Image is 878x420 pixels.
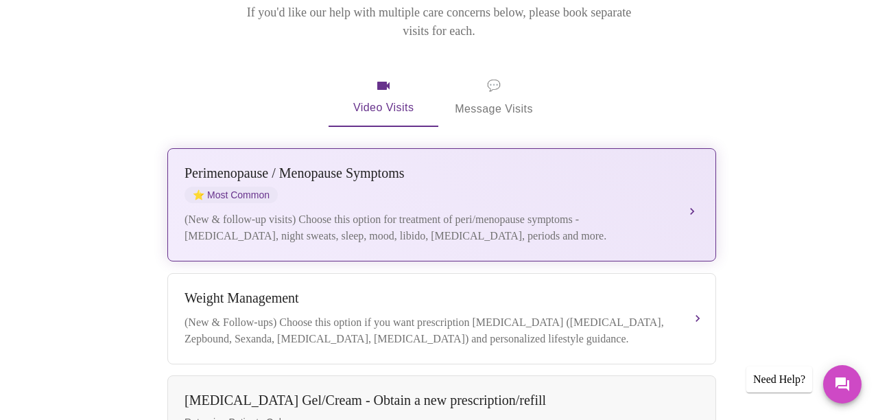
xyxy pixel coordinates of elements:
div: (New & Follow-ups) Choose this option if you want prescription [MEDICAL_DATA] ([MEDICAL_DATA], Ze... [185,314,672,347]
span: Message Visits [455,76,533,119]
div: [MEDICAL_DATA] Gel/Cream - Obtain a new prescription/refill [185,393,672,408]
button: Messages [823,365,862,404]
div: Need Help? [746,366,812,393]
span: star [193,189,204,200]
div: Perimenopause / Menopause Symptoms [185,165,672,181]
span: message [487,76,501,95]
div: Weight Management [185,290,672,306]
button: Weight Management(New & Follow-ups) Choose this option if you want prescription [MEDICAL_DATA] ([... [167,273,716,364]
button: Perimenopause / Menopause SymptomsstarMost Common(New & follow-up visits) Choose this option for ... [167,148,716,261]
span: Most Common [185,187,278,203]
span: Video Visits [345,78,422,117]
div: (New & follow-up visits) Choose this option for treatment of peri/menopause symptoms - [MEDICAL_D... [185,211,672,244]
p: If you'd like our help with multiple care concerns below, please book separate visits for each. [228,3,650,40]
